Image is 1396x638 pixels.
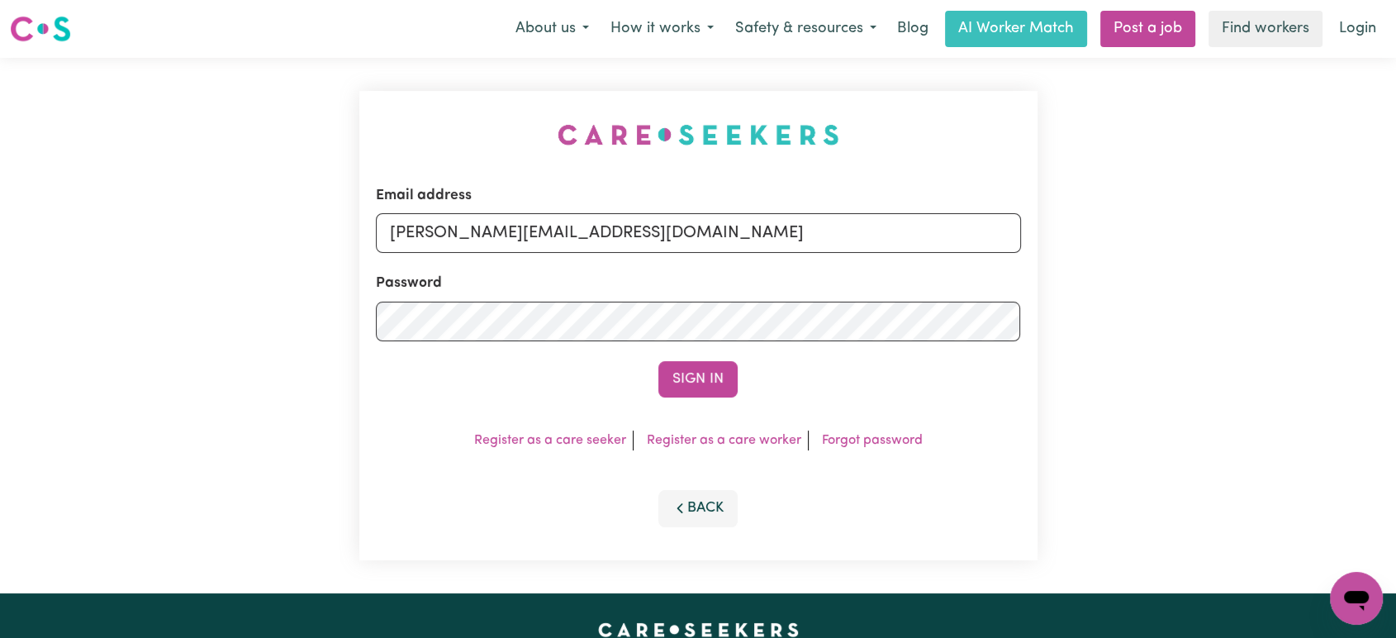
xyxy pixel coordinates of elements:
[1208,11,1322,47] a: Find workers
[1100,11,1195,47] a: Post a job
[822,434,923,447] a: Forgot password
[658,490,738,526] button: Back
[887,11,938,47] a: Blog
[598,623,799,636] a: Careseekers home page
[724,12,887,46] button: Safety & resources
[1329,11,1386,47] a: Login
[1330,572,1383,625] iframe: Button to launch messaging window
[376,185,472,207] label: Email address
[505,12,600,46] button: About us
[600,12,724,46] button: How it works
[474,434,626,447] a: Register as a care seeker
[658,361,738,398] button: Sign In
[647,434,801,447] a: Register as a care worker
[10,14,71,44] img: Careseekers logo
[10,10,71,48] a: Careseekers logo
[945,11,1087,47] a: AI Worker Match
[376,273,442,294] label: Password
[376,213,1021,253] input: Email address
